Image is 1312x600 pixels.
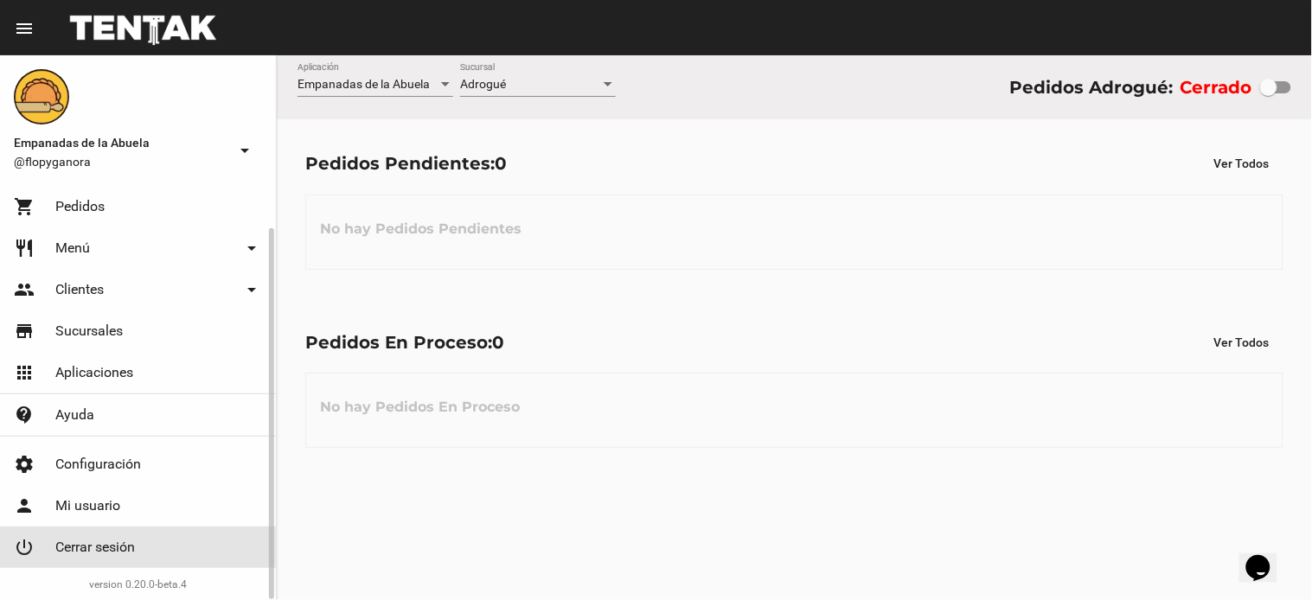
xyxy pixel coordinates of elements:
[14,132,227,153] span: Empanadas de la Abuela
[298,77,430,91] span: Empanadas de la Abuela
[1200,327,1283,358] button: Ver Todos
[14,405,35,425] mat-icon: contact_support
[55,322,123,340] span: Sucursales
[306,203,535,255] h3: No hay Pedidos Pendientes
[14,279,35,300] mat-icon: people
[14,362,35,383] mat-icon: apps
[305,150,507,177] div: Pedidos Pendientes:
[55,364,133,381] span: Aplicaciones
[55,406,94,424] span: Ayuda
[1239,531,1295,583] iframe: chat widget
[1214,156,1270,170] span: Ver Todos
[241,238,262,259] mat-icon: arrow_drop_down
[14,238,35,259] mat-icon: restaurant
[55,198,105,215] span: Pedidos
[234,140,255,161] mat-icon: arrow_drop_down
[14,537,35,558] mat-icon: power_settings_new
[14,495,35,516] mat-icon: person
[1009,73,1173,101] div: Pedidos Adrogué:
[14,576,262,593] div: version 0.20.0-beta.4
[495,153,507,174] span: 0
[1200,148,1283,179] button: Ver Todos
[492,332,504,353] span: 0
[55,281,104,298] span: Clientes
[55,239,90,257] span: Menú
[14,454,35,475] mat-icon: settings
[14,321,35,341] mat-icon: store
[1214,335,1270,349] span: Ver Todos
[305,329,504,356] div: Pedidos En Proceso:
[14,69,69,124] img: f0136945-ed32-4f7c-91e3-a375bc4bb2c5.png
[14,196,35,217] mat-icon: shopping_cart
[55,539,135,556] span: Cerrar sesión
[55,456,141,473] span: Configuración
[306,381,534,433] h3: No hay Pedidos En Proceso
[241,279,262,300] mat-icon: arrow_drop_down
[14,153,227,170] span: @flopyganora
[460,77,506,91] span: Adrogué
[55,497,120,514] span: Mi usuario
[14,18,35,39] mat-icon: menu
[1181,73,1252,101] label: Cerrado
